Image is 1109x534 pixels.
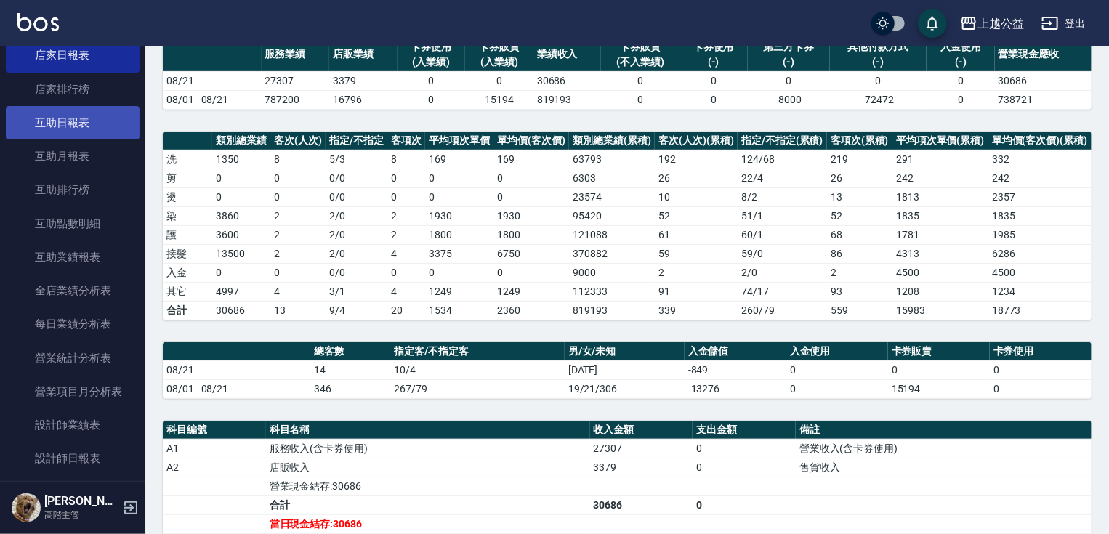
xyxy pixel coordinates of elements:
[493,244,569,263] td: 6750
[163,71,262,90] td: 08/21
[655,263,738,282] td: 2
[270,169,326,187] td: 0
[163,379,310,398] td: 08/01 - 08/21
[892,132,988,150] th: 平均項次單價(累積)
[830,90,927,109] td: -72472
[425,225,493,244] td: 1800
[988,132,1092,150] th: 單均價(客次價)(累積)
[977,15,1024,33] div: 上越公益
[888,379,990,398] td: 15194
[569,282,655,301] td: 112333
[163,132,1092,320] table: a dense table
[163,360,310,379] td: 08/21
[163,342,1092,399] table: a dense table
[892,244,988,263] td: 4313
[6,274,140,307] a: 全店業績分析表
[493,150,569,169] td: 169
[954,9,1030,39] button: 上越公益
[6,207,140,240] a: 互助點數明細
[990,342,1092,361] th: 卡券使用
[493,282,569,301] td: 1249
[163,282,212,301] td: 其它
[738,244,827,263] td: 59 / 0
[930,54,991,70] div: (-)
[425,282,493,301] td: 1249
[655,187,738,206] td: 10
[326,150,387,169] td: 5 / 3
[990,379,1092,398] td: 0
[738,225,827,244] td: 60 / 1
[493,225,569,244] td: 1800
[163,458,266,477] td: A2
[310,379,390,398] td: 346
[329,90,398,109] td: 16796
[12,493,41,522] img: Person
[738,282,827,301] td: 74 / 17
[270,132,326,150] th: 客次(人次)
[270,244,326,263] td: 2
[270,150,326,169] td: 8
[6,375,140,408] a: 營業項目月分析表
[212,244,270,263] td: 13500
[685,379,786,398] td: -13276
[6,139,140,173] a: 互助月報表
[827,263,892,282] td: 2
[892,282,988,301] td: 1208
[565,360,685,379] td: [DATE]
[738,150,827,169] td: 124 / 68
[655,206,738,225] td: 52
[569,263,655,282] td: 9000
[605,54,676,70] div: (不入業績)
[988,150,1092,169] td: 332
[262,90,330,109] td: 787200
[212,206,270,225] td: 3860
[834,54,923,70] div: (-)
[569,169,655,187] td: 6303
[685,342,786,361] th: 入金儲值
[892,169,988,187] td: 242
[569,132,655,150] th: 類別總業績(累積)
[493,301,569,320] td: 2360
[693,495,796,514] td: 0
[569,206,655,225] td: 95420
[827,187,892,206] td: 13
[892,225,988,244] td: 1781
[888,360,990,379] td: 0
[270,187,326,206] td: 0
[827,169,892,187] td: 26
[266,514,590,533] td: 當日現金結存:30686
[796,421,1092,440] th: 備註
[163,263,212,282] td: 入金
[310,360,390,379] td: 14
[387,225,425,244] td: 2
[425,187,493,206] td: 0
[390,342,565,361] th: 指定客/不指定客
[738,187,827,206] td: 8 / 2
[565,379,685,398] td: 19/21/306
[6,106,140,139] a: 互助日報表
[565,342,685,361] th: 男/女/未知
[387,206,425,225] td: 2
[387,244,425,263] td: 4
[988,187,1092,206] td: 2357
[605,39,676,54] div: 卡券販賣
[163,150,212,169] td: 洗
[398,71,466,90] td: 0
[425,244,493,263] td: 3375
[266,477,590,495] td: 營業現金結存:30686
[655,225,738,244] td: 61
[683,39,744,54] div: 卡券使用
[387,187,425,206] td: 0
[425,132,493,150] th: 平均項次單價
[590,458,693,477] td: 3379
[6,341,140,375] a: 營業統計分析表
[163,244,212,263] td: 接髮
[988,263,1092,282] td: 4500
[326,206,387,225] td: 2 / 0
[270,263,326,282] td: 0
[786,379,888,398] td: 0
[693,458,796,477] td: 0
[387,263,425,282] td: 0
[425,169,493,187] td: 0
[827,206,892,225] td: 52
